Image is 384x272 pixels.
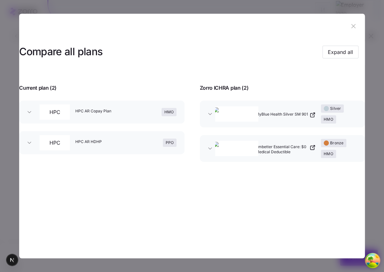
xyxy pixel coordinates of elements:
button: HPCHPC AR Copay PlanHMO [19,101,184,124]
span: MyBlue Health Silver SM 901 [256,112,308,117]
span: HMO [164,108,174,116]
img: Blue Cross and Blue Shield of Texas [214,107,257,121]
h3: Compare all plans [19,45,102,59]
a: MyBlue Health Silver SM 901 [256,112,316,118]
span: HPC AR HDHP [75,139,102,145]
span: HPC [46,138,64,148]
button: Open Tanstack query devtools [366,254,379,267]
span: Silver [330,105,341,112]
span: HPC [46,107,64,117]
span: PPO [166,139,174,147]
button: Blue Cross and Blue Shield of TexasMyBlue Health Silver SM 901SilverHMO [200,101,365,127]
a: Ambetter Essential Care: $0 Medical Deductible [256,144,316,155]
span: Current plan ( 2 ) [19,84,56,92]
button: Expand all [322,46,358,58]
span: HMO [324,116,333,123]
img: Ambetter [214,142,257,155]
span: Bronze [330,139,344,147]
span: HMO [324,150,333,158]
button: AmbetterAmbetter Essential Care: $0 Medical DeductibleBronzeHMO [200,135,365,162]
button: HPCHPC AR HDHPPPO [19,131,184,154]
span: HPC AR Copay Plan [75,109,111,114]
span: Zorro ICHRA plan ( 2 ) [200,84,249,92]
span: Ambetter Essential Care: $0 Medical Deductible [256,144,308,155]
span: Expand all [328,48,353,56]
